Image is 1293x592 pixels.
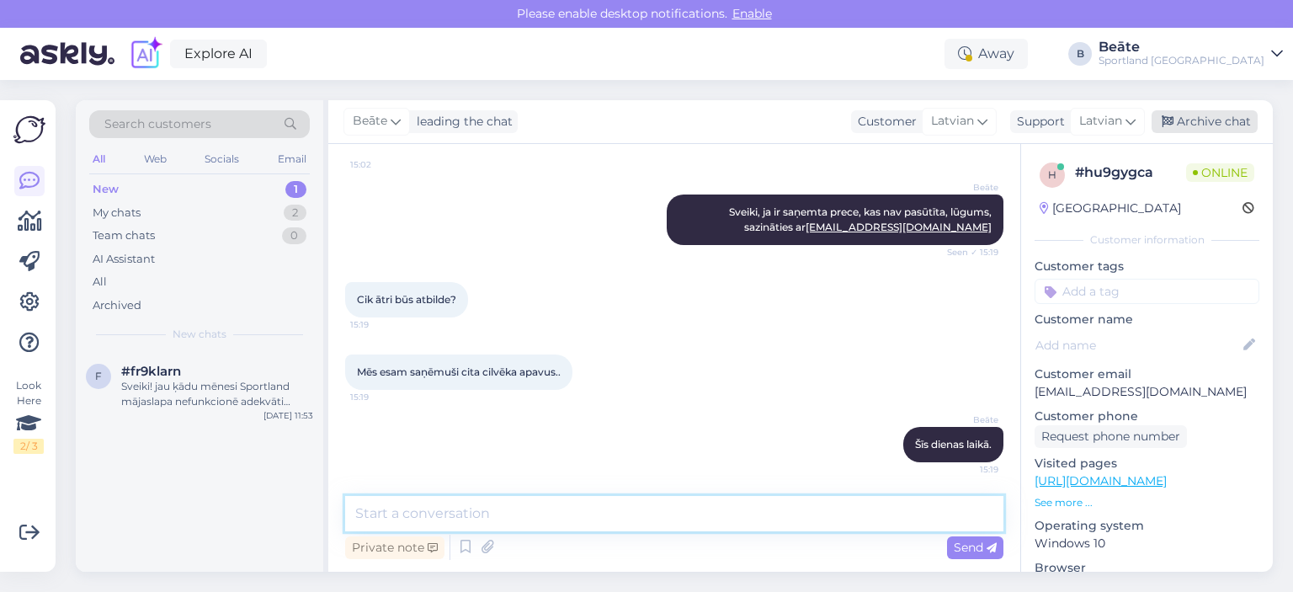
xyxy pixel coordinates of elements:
a: [EMAIL_ADDRESS][DOMAIN_NAME] [806,221,992,233]
input: Add name [1035,336,1240,355]
p: Customer phone [1035,408,1259,425]
span: f [95,370,102,382]
span: New chats [173,327,226,342]
div: Beāte [1099,40,1264,54]
span: h [1048,168,1056,181]
div: AI Assistant [93,251,155,268]
div: Web [141,148,170,170]
p: Customer name [1035,311,1259,328]
div: Socials [201,148,242,170]
div: All [93,274,107,291]
span: Sveiki, ja ir saņemta prece, kas nav pasūtīta, lūgums, sazināties ar [729,205,994,233]
span: Latvian [1079,112,1122,131]
span: Beāte [935,413,998,426]
p: Browser [1035,559,1259,577]
span: Šīs dienas laikā. [915,438,992,451]
div: Sportland [GEOGRAPHIC_DATA] [1099,54,1264,67]
span: Beāte [935,181,998,194]
span: #fr9klarn [121,364,181,379]
p: [EMAIL_ADDRESS][DOMAIN_NAME] [1035,383,1259,401]
span: 15:19 [350,391,413,403]
a: BeāteSportland [GEOGRAPHIC_DATA] [1099,40,1283,67]
span: Seen ✓ 15:19 [935,246,998,259]
div: Look Here [13,378,44,454]
div: [GEOGRAPHIC_DATA] [1040,200,1181,217]
p: Windows 10 [1035,535,1259,552]
span: Online [1186,163,1254,182]
p: See more ... [1035,495,1259,510]
div: All [89,148,109,170]
span: Send [954,540,997,555]
div: Email [274,148,310,170]
div: Archive chat [1152,110,1258,133]
span: Mēs esam saņēmuši cita cilvēka apavus.. [357,365,561,378]
p: Operating system [1035,517,1259,535]
p: Customer email [1035,365,1259,383]
div: Away [944,39,1028,69]
a: Explore AI [170,40,267,68]
div: New [93,181,119,198]
div: Team chats [93,227,155,244]
div: # hu9gygca [1075,163,1186,183]
span: Latvian [931,112,974,131]
div: Request phone number [1035,425,1187,448]
div: [DATE] 11:53 [263,409,313,422]
p: Customer tags [1035,258,1259,275]
div: leading the chat [410,113,513,131]
span: 15:19 [935,463,998,476]
div: 2 / 3 [13,439,44,454]
span: 15:19 [350,318,413,331]
span: Cik ātri būs atbilde? [357,293,456,306]
div: Private note [345,536,444,559]
p: Visited pages [1035,455,1259,472]
div: Support [1010,113,1065,131]
div: Archived [93,297,141,314]
div: 2 [284,205,306,221]
div: 1 [285,181,306,198]
span: 15:02 [350,158,413,171]
div: B [1068,42,1092,66]
div: My chats [93,205,141,221]
img: Askly Logo [13,114,45,146]
input: Add a tag [1035,279,1259,304]
div: Sveiki! jau ķādu mēnesi Sportland mājaslapa nefunkcionē adekvāti (nevar pārškirt lapas, apavus pa... [121,379,313,409]
img: explore-ai [128,36,163,72]
span: Enable [727,6,777,21]
div: 0 [282,227,306,244]
span: Beāte [353,112,387,131]
span: Search customers [104,115,211,133]
div: Customer information [1035,232,1259,248]
a: [URL][DOMAIN_NAME] [1035,473,1167,488]
div: Customer [851,113,917,131]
